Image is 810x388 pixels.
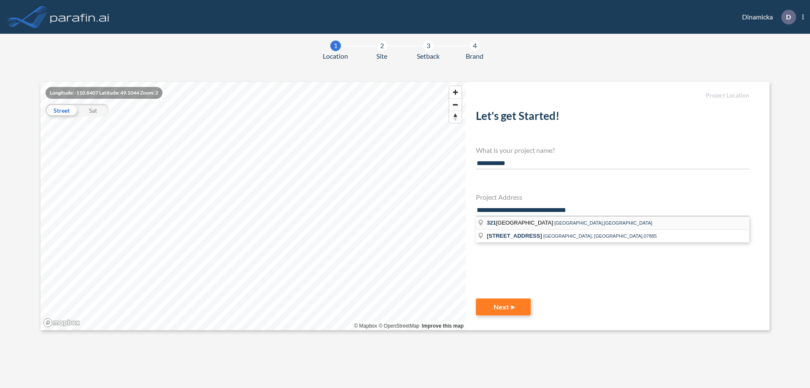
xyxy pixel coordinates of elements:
img: logo [49,8,111,25]
h5: Project Location [476,92,749,99]
div: 2 [377,41,387,51]
span: [GEOGRAPHIC_DATA], [GEOGRAPHIC_DATA],07885 [543,233,657,239]
span: Setback [417,51,440,61]
button: Reset bearing to north [449,111,462,123]
div: Street [46,104,77,117]
span: Brand [466,51,483,61]
p: D [786,13,791,21]
div: 4 [470,41,480,51]
a: Mapbox homepage [43,318,80,328]
span: Site [376,51,387,61]
a: Improve this map [422,323,464,329]
span: Zoom out [449,99,462,111]
span: 321 [487,220,496,226]
a: Mapbox [354,323,377,329]
div: Dinamicka [729,10,804,24]
a: OpenStreetMap [378,323,419,329]
span: [GEOGRAPHIC_DATA] [487,220,554,226]
span: [STREET_ADDRESS] [487,233,542,239]
canvas: Map [40,82,466,330]
button: Zoom out [449,98,462,111]
div: 3 [423,41,434,51]
div: Longitude: -110.8407 Latitude: 49.1044 Zoom: 2 [46,87,162,99]
h2: Let's get Started! [476,109,749,126]
h4: What is your project name? [476,146,749,154]
div: 1 [330,41,341,51]
button: Zoom in [449,86,462,98]
h4: Project Address [476,193,749,201]
div: Sat [77,104,109,117]
span: [GEOGRAPHIC_DATA],[GEOGRAPHIC_DATA] [554,220,652,225]
button: Next [476,298,531,315]
span: Location [323,51,348,61]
